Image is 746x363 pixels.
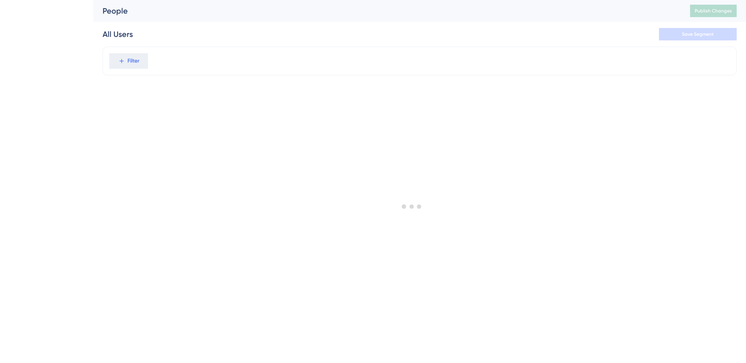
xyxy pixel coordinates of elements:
button: Save Segment [659,28,737,40]
button: Publish Changes [690,5,737,17]
span: Publish Changes [695,8,732,14]
div: All Users [103,29,133,40]
span: Save Segment [682,31,714,37]
div: People [103,5,671,16]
